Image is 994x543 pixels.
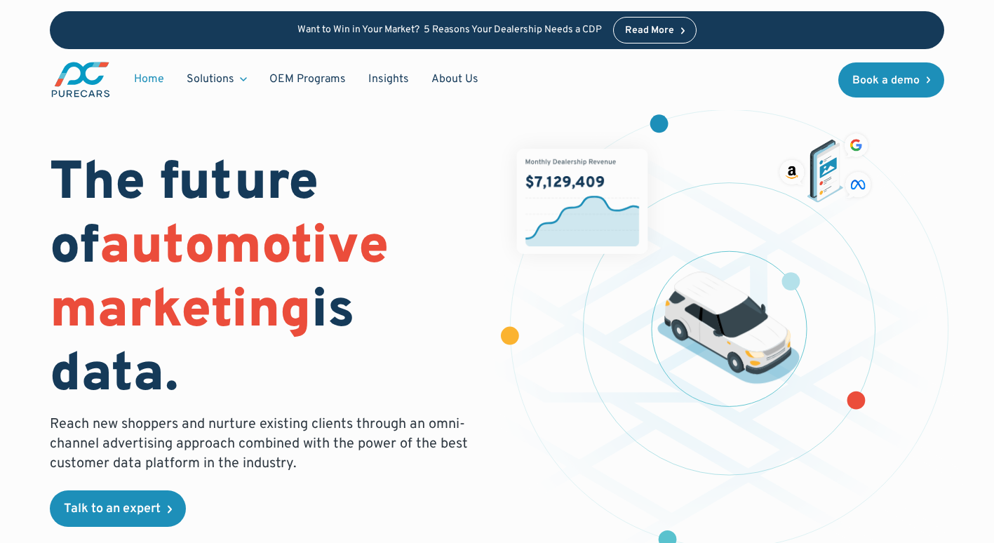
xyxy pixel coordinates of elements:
img: ads on social media and advertising partners [776,130,874,202]
a: About Us [420,66,490,93]
a: Read More [613,17,697,43]
a: Talk to an expert [50,490,186,527]
a: Insights [357,66,420,93]
a: Home [123,66,175,93]
div: Talk to an expert [64,503,161,516]
div: Solutions [187,72,234,87]
div: Read More [625,26,674,36]
span: automotive marketing [50,215,389,346]
p: Reach new shoppers and nurture existing clients through an omni-channel advertising approach comb... [50,415,476,474]
div: Book a demo [852,75,920,86]
a: Book a demo [838,62,945,98]
img: chart showing monthly dealership revenue of $7m [517,149,648,253]
a: OEM Programs [258,66,357,93]
p: Want to Win in Your Market? 5 Reasons Your Dealership Needs a CDP [297,25,602,36]
a: main [50,60,112,99]
div: Solutions [175,66,258,93]
h1: The future of is data. [50,153,481,409]
img: purecars logo [50,60,112,99]
img: illustration of a vehicle [657,272,800,384]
